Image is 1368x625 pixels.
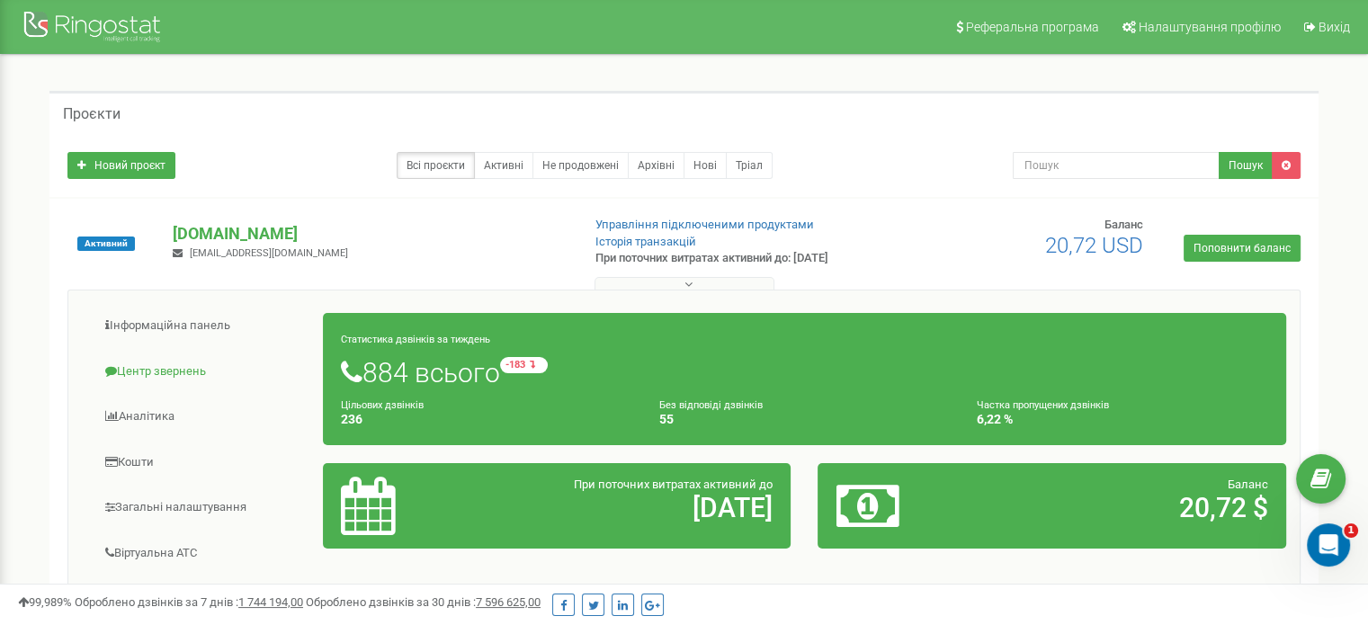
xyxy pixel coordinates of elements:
[977,399,1109,411] small: Частка пропущених дзвінків
[726,152,773,179] a: Тріал
[494,493,773,522] h2: [DATE]
[82,531,324,576] a: Віртуальна АТС
[82,304,324,348] a: Інформаційна панель
[82,350,324,394] a: Центр звернень
[1104,218,1143,231] span: Баланс
[1307,523,1350,567] iframe: Intercom live chat
[82,486,324,530] a: Загальні налаштування
[532,152,629,179] a: Не продовжені
[659,413,951,426] h4: 55
[989,493,1268,522] h2: 20,72 $
[82,576,324,621] a: Наскрізна аналітика
[1045,233,1143,258] span: 20,72 USD
[1344,523,1358,538] span: 1
[238,595,303,609] u: 1 744 194,00
[18,595,72,609] span: 99,989%
[82,441,324,485] a: Кошти
[173,222,566,246] p: [DOMAIN_NAME]
[341,413,632,426] h4: 236
[595,218,814,231] a: Управління підключеними продуктами
[1228,478,1268,491] span: Баланс
[1139,20,1281,34] span: Налаштування профілю
[82,395,324,439] a: Аналiтика
[1013,152,1220,179] input: Пошук
[977,413,1268,426] h4: 6,22 %
[1319,20,1350,34] span: Вихід
[684,152,727,179] a: Нові
[306,595,541,609] span: Оброблено дзвінків за 30 днів :
[1219,152,1273,179] button: Пошук
[595,235,696,248] a: Історія транзакцій
[966,20,1099,34] span: Реферальна програма
[628,152,684,179] a: Архівні
[659,399,763,411] small: Без відповіді дзвінків
[63,106,121,122] h5: Проєкти
[500,357,548,373] small: -183
[341,399,424,411] small: Цільових дзвінків
[574,478,773,491] span: При поточних витратах активний до
[1184,235,1301,262] a: Поповнити баланс
[476,595,541,609] u: 7 596 625,00
[397,152,475,179] a: Всі проєкти
[75,595,303,609] span: Оброблено дзвінків за 7 днів :
[190,247,348,259] span: [EMAIL_ADDRESS][DOMAIN_NAME]
[77,237,135,251] span: Активний
[341,357,1268,388] h1: 884 всього
[474,152,533,179] a: Активні
[595,250,883,267] p: При поточних витратах активний до: [DATE]
[341,334,490,345] small: Статистика дзвінків за тиждень
[67,152,175,179] a: Новий проєкт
